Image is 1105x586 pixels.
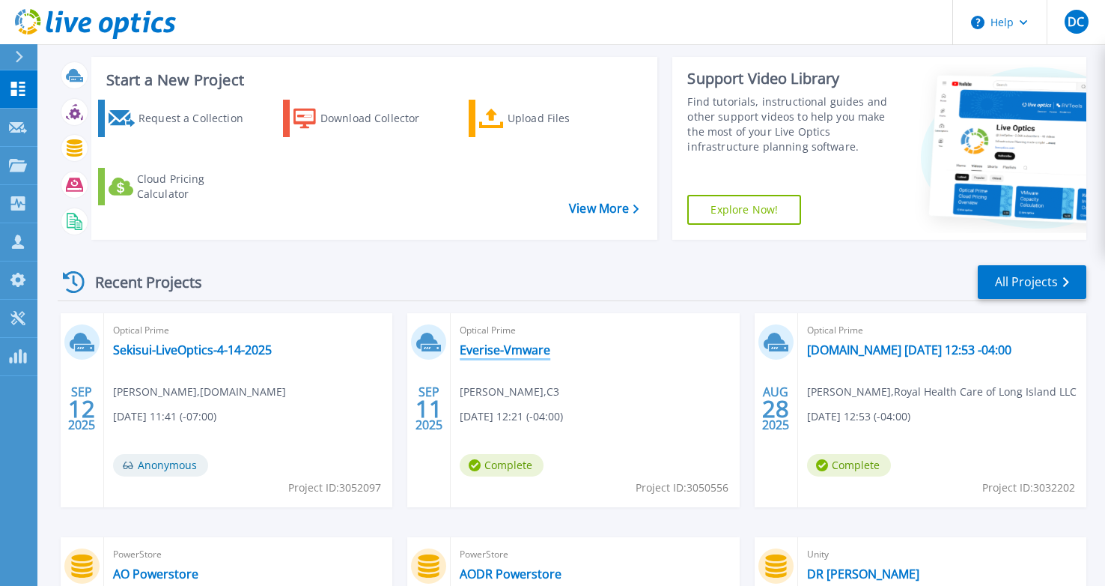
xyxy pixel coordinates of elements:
span: Optical Prime [460,322,730,339]
div: SEP 2025 [415,381,443,436]
span: PowerStore [113,546,383,563]
a: Request a Collection [98,100,252,137]
span: DC [1068,16,1084,28]
span: [DATE] 12:21 (-04:00) [460,408,563,425]
a: View More [569,202,639,216]
div: SEP 2025 [67,381,96,436]
span: Optical Prime [807,322,1077,339]
span: Complete [807,454,891,477]
a: [DOMAIN_NAME] [DATE] 12:53 -04:00 [807,342,1011,357]
span: Complete [460,454,544,477]
span: 11 [415,402,442,415]
a: Explore Now! [687,195,801,225]
a: Everise-Vmware [460,342,550,357]
span: [PERSON_NAME] , C3 [460,384,559,400]
span: Project ID: 3032202 [982,480,1075,496]
a: AODR Powerstore [460,567,561,582]
a: AO Powerstore [113,567,198,582]
div: AUG 2025 [761,381,790,436]
div: Support Video Library [687,69,895,88]
a: All Projects [978,265,1086,299]
div: Request a Collection [138,103,248,133]
div: Cloud Pricing Calculator [137,172,248,202]
span: [PERSON_NAME] , Royal Health Care of Long Island LLC [807,384,1077,400]
span: [DATE] 12:53 (-04:00) [807,408,910,425]
a: DR [PERSON_NAME] [807,567,919,582]
span: Project ID: 3050556 [636,480,728,496]
div: Upload Files [508,103,618,133]
span: Anonymous [113,454,208,477]
span: [DATE] 11:41 (-07:00) [113,408,216,425]
div: Find tutorials, instructional guides and other support videos to help you make the most of your L... [687,94,895,154]
span: 28 [762,402,789,415]
a: Download Collector [283,100,436,137]
div: Recent Projects [58,264,222,300]
div: Download Collector [320,103,433,133]
span: Optical Prime [113,322,383,339]
span: [PERSON_NAME] , [DOMAIN_NAME] [113,384,286,400]
a: Cloud Pricing Calculator [98,168,252,205]
a: Sekisui-LiveOptics-4-14-2025 [113,342,272,357]
span: PowerStore [460,546,730,563]
span: Project ID: 3052097 [288,480,381,496]
span: Unity [807,546,1077,563]
span: 12 [68,402,95,415]
h3: Start a New Project [106,72,639,88]
a: Upload Files [469,100,622,137]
